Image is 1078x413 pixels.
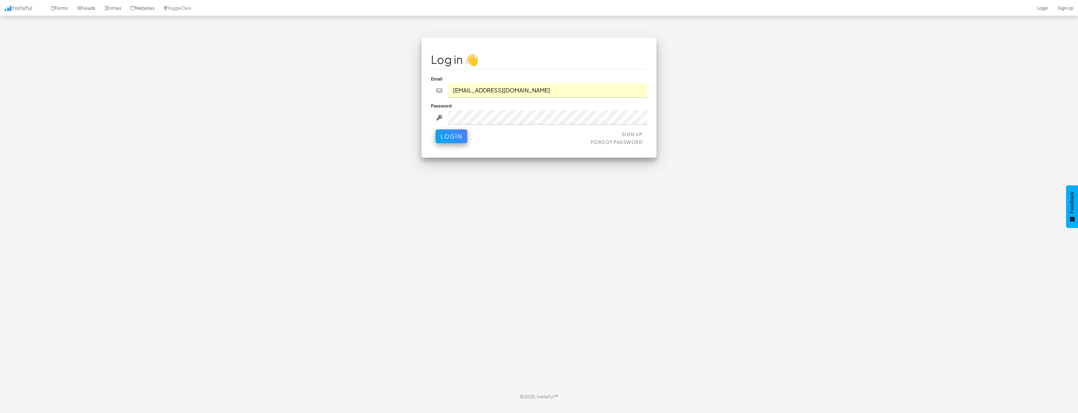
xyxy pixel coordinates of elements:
[1066,185,1078,228] button: Feedback - Show survey
[431,76,442,82] label: Email
[431,102,452,109] label: Password
[431,53,647,66] h1: Log in 👋
[591,139,643,145] a: Forgot Password
[448,83,647,98] input: john@doe.com
[5,6,11,11] img: icon.png
[1069,191,1075,213] span: Feedback
[622,131,643,137] a: Sign Up
[436,129,467,143] button: Login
